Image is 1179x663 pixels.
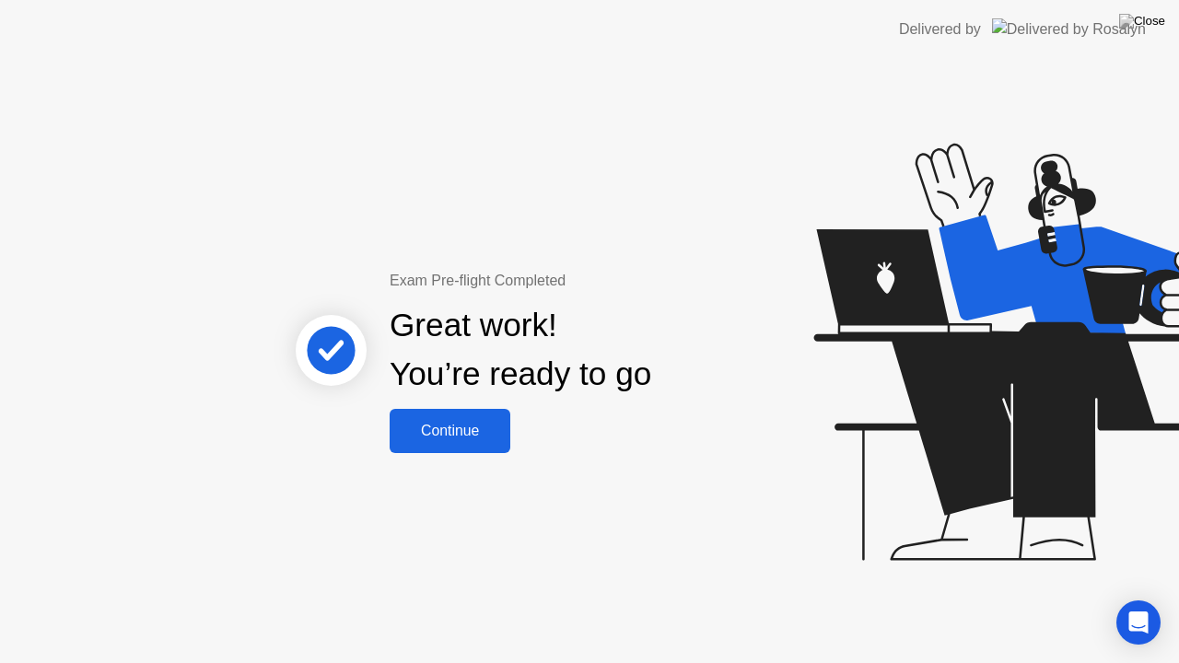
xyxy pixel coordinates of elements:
div: Great work! You’re ready to go [390,301,651,399]
div: Continue [395,423,505,439]
img: Close [1119,14,1165,29]
img: Delivered by Rosalyn [992,18,1146,40]
div: Open Intercom Messenger [1116,600,1161,645]
div: Delivered by [899,18,981,41]
button: Continue [390,409,510,453]
div: Exam Pre-flight Completed [390,270,770,292]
